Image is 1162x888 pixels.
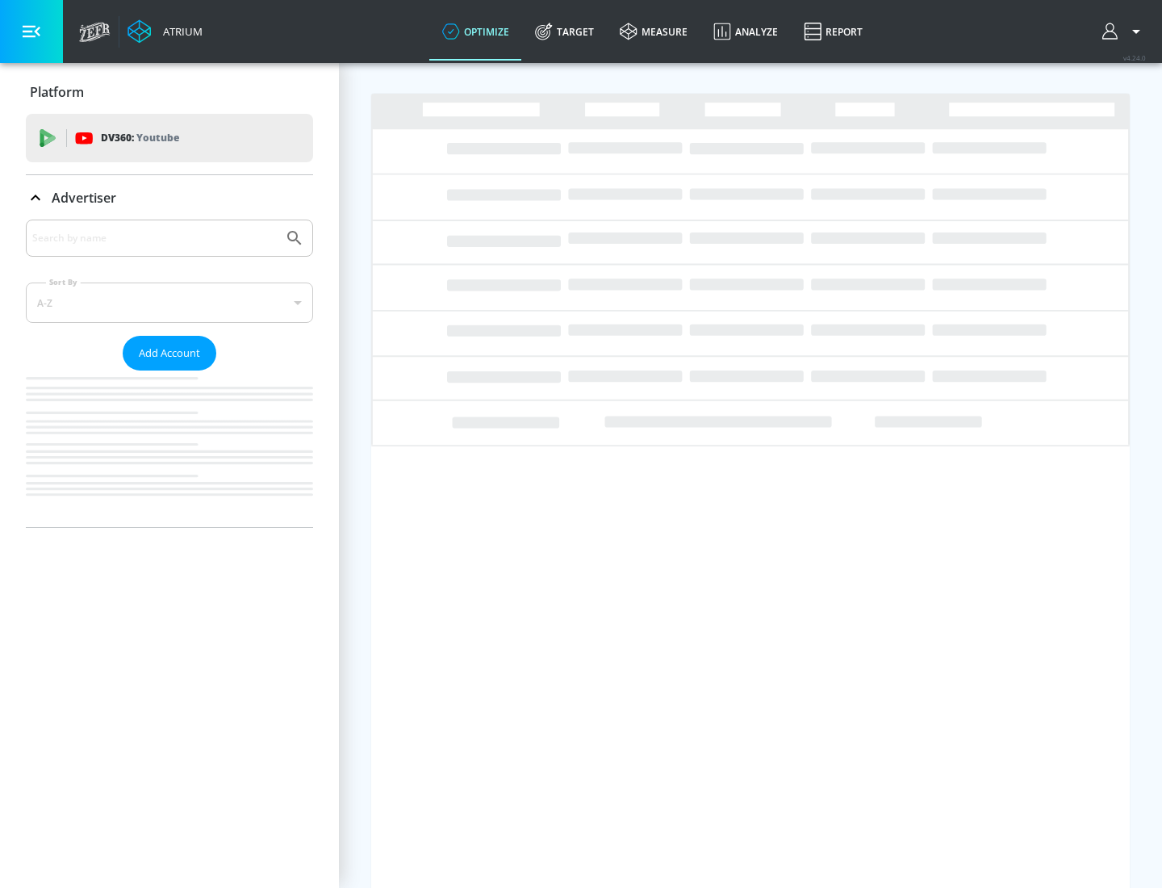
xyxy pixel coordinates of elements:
div: Advertiser [26,220,313,527]
p: Advertiser [52,189,116,207]
nav: list of Advertiser [26,371,313,527]
button: Add Account [123,336,216,371]
label: Sort By [46,277,81,287]
a: measure [607,2,700,61]
p: Youtube [136,129,179,146]
span: Add Account [139,344,200,362]
a: optimize [429,2,522,61]
div: Atrium [157,24,203,39]
a: Target [522,2,607,61]
a: Atrium [127,19,203,44]
a: Report [791,2,876,61]
p: DV360: [101,129,179,147]
p: Platform [30,83,84,101]
div: Platform [26,69,313,115]
div: A-Z [26,283,313,323]
div: DV360: Youtube [26,114,313,162]
span: v 4.24.0 [1123,53,1146,62]
div: Advertiser [26,175,313,220]
a: Analyze [700,2,791,61]
input: Search by name [32,228,277,249]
